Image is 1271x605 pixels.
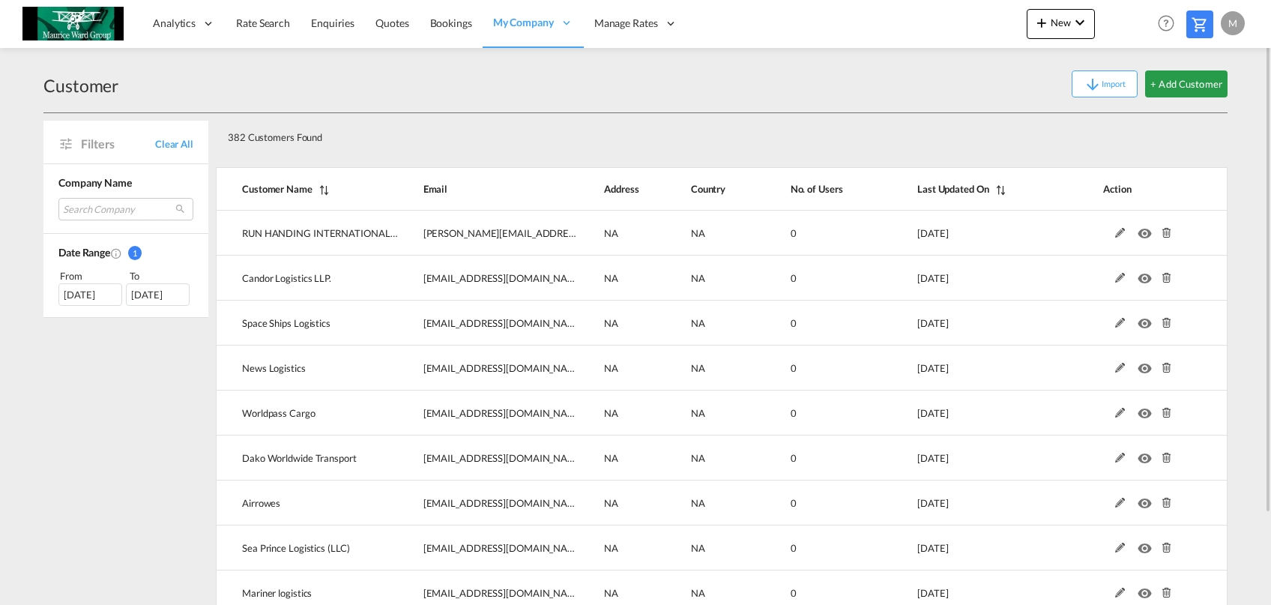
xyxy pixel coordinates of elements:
img: c6e8db30f5a511eea3e1ab7543c40fcc.jpg [22,7,124,40]
div: Customer [43,73,118,97]
span: New [1033,16,1089,28]
md-icon: icon-eye [1138,224,1157,235]
md-icon: icon-eye [1138,584,1157,595]
td: Sea Prince Logistics (LLC) [216,526,398,571]
span: [EMAIL_ADDRESS][DOMAIN_NAME] [423,362,585,374]
td: NA [665,301,753,346]
td: 2025-10-09 [880,346,1066,391]
span: NA [604,362,618,374]
button: icon-plus 400-fgNewicon-chevron-down [1027,9,1095,39]
div: M [1221,11,1245,35]
td: NA [579,526,665,571]
td: Airrowes [216,481,398,526]
span: Candor Logistics LLP. [242,272,331,284]
td: 2025-10-09 [880,301,1066,346]
td: NA [665,211,753,256]
md-icon: icon-plus 400-fg [1033,13,1051,31]
td: NA [579,391,665,436]
span: [DATE] [917,587,948,599]
span: NA [691,587,705,599]
span: NA [604,227,618,239]
button: + Add Customer [1145,70,1228,97]
span: [DATE] [917,407,948,419]
td: 0 [753,346,880,391]
td: NA [665,526,753,571]
span: 0 [791,227,797,239]
span: News Logistics [242,362,306,374]
span: [EMAIL_ADDRESS][DOMAIN_NAME] [423,272,585,284]
th: Email [398,167,579,211]
span: From To [DATE][DATE] [58,268,193,306]
div: To [128,268,194,283]
td: NA [579,346,665,391]
span: [DATE] [917,497,948,509]
span: Company Name [58,176,132,189]
span: My Company [493,15,554,30]
div: [DATE] [58,283,122,306]
md-icon: icon-eye [1138,404,1157,415]
span: NA [604,587,618,599]
td: NA [665,481,753,526]
td: tammy@runhanding.com.tw [398,211,579,256]
td: inside.sales@airrowes.com [398,481,579,526]
span: [EMAIL_ADDRESS][DOMAIN_NAME] [423,317,585,329]
span: NA [604,452,618,464]
span: 0 [791,497,797,509]
span: [EMAIL_ADDRESS][DOMAIN_NAME] [423,407,585,419]
span: [DATE] [917,227,948,239]
span: NA [604,407,618,419]
span: Help [1153,10,1179,36]
span: Dako Worldwide Transport [242,452,357,464]
span: RUN HANDING INTERNATIONAL FORWARDER CO., LTD [242,227,492,239]
td: Worldpass Cargo [216,391,398,436]
span: 0 [791,542,797,554]
span: [DATE] [917,272,948,284]
span: NA [604,497,618,509]
md-icon: icon-eye [1138,269,1157,280]
span: Space Ships Logistics [242,317,330,329]
span: [EMAIL_ADDRESS][DOMAIN_NAME] [423,497,585,509]
th: No. of Users [753,167,880,211]
th: Customer Name [216,167,398,211]
span: NA [691,272,705,284]
td: NA [579,256,665,301]
td: 2025-10-10 [880,256,1066,301]
span: NA [604,317,618,329]
button: icon-arrow-downImport [1072,70,1138,97]
md-icon: icon-eye [1138,449,1157,460]
span: Clear All [155,137,193,151]
span: [DATE] [917,317,948,329]
span: 0 [791,317,797,329]
td: 2025-10-11 [880,211,1066,256]
span: Mariner logistics [242,587,312,599]
td: cm@spaceshipslog.com [398,301,579,346]
span: NA [691,542,705,554]
td: 0 [753,436,880,481]
span: Analytics [153,16,196,31]
md-icon: icon-arrow-down [1084,76,1102,94]
td: 2025-10-08 [880,526,1066,571]
span: 0 [791,452,797,464]
div: [DATE] [126,283,190,306]
td: NA [579,436,665,481]
md-icon: icon-eye [1138,539,1157,550]
span: Worldpass Cargo [242,407,316,419]
span: NA [691,497,705,509]
span: NA [604,272,618,284]
th: Country [665,167,753,211]
span: Bookings [430,16,472,29]
md-icon: icon-chevron-down [1071,13,1089,31]
td: garagon@wpcargo.com.pe [398,391,579,436]
span: [DATE] [917,452,948,464]
td: NA [665,436,753,481]
td: News Logistics [216,346,398,391]
span: NA [691,362,705,374]
td: 0 [753,301,880,346]
td: 2025-10-09 [880,436,1066,481]
td: NA [579,301,665,346]
span: 0 [791,407,797,419]
span: 0 [791,362,797,374]
td: Ishaq@news-logistics.com [398,346,579,391]
div: From [58,268,124,283]
td: NA [665,391,753,436]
